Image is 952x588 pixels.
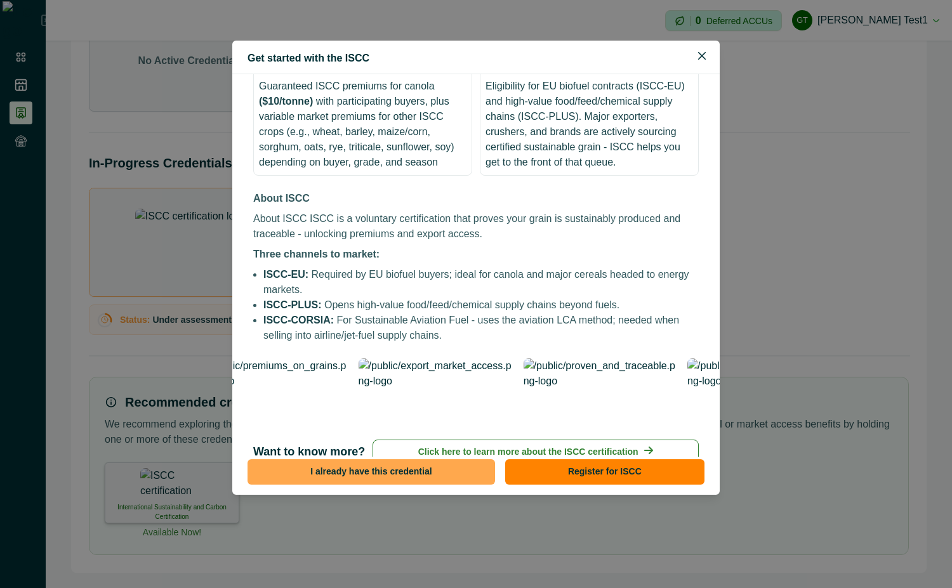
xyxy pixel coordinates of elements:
[505,459,704,485] button: Register for ISCC
[373,440,699,464] a: Click here to learn more about the ISCC certification
[692,46,712,66] button: Close
[259,79,466,170] p: Guaranteed ISCC premiums for canola with participating buyers, plus variable market premiums for ...
[359,358,516,429] img: /public/export_market_access.png-logo
[248,459,495,485] button: I already have this credential
[232,41,720,74] header: Get started with the ISCC
[201,358,351,429] img: /public/premiums_on_grains.png-logo
[263,313,699,343] li: For Sustainable Aviation Fuel - uses the aviation LCA method; needed when selling into airline/je...
[263,297,699,313] li: Opens high-value food/feed/chemical supply chains beyond fuels.
[253,247,699,262] p: Three channels to market:
[259,96,313,107] span: ($10/tonne)
[263,315,334,325] span: ISCC-CORSIA:
[263,299,322,310] span: ISCC-PLUS:
[253,191,699,206] p: About ISCC
[263,267,699,297] li: Required by EU biofuel buyers; ideal for canola and major cereals headed to energy markets.
[253,443,365,461] p: Want to know more?
[486,79,693,170] p: Eligibility for EU biofuel contracts (ISCC-EU) and high-value food/feed/chemical supply chains (I...
[524,358,680,429] img: /public/proven_and_traceable.png-logo
[263,269,308,280] span: ISCC-EU:
[687,358,828,429] img: /public/simple_onboarding.png-logo
[253,211,699,242] p: About ISCC ISCC is a voluntary certification that proves your grain is sustainably produced and t...
[418,445,638,459] p: Click here to learn more about the ISCC certification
